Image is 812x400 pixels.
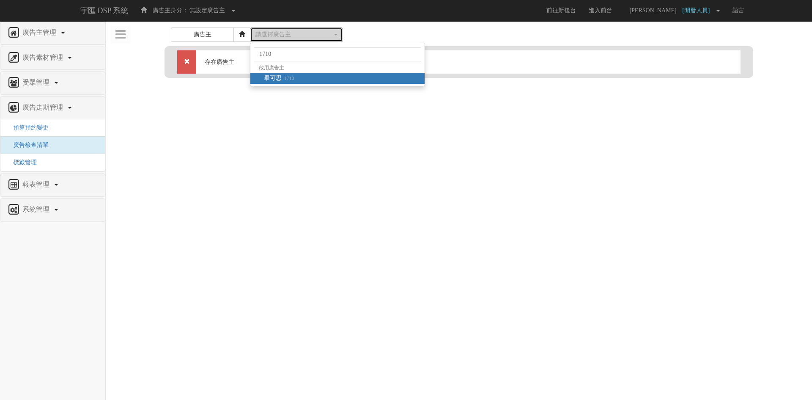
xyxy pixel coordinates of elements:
span: 報表管理 [20,181,54,188]
span: 畢可思 [264,74,294,83]
span: 廣告主身分： [153,7,188,14]
a: 受眾管理 [7,76,99,90]
span: 系統管理 [20,206,54,213]
div: 存在廣告主 [177,50,741,69]
span: 廣告主管理 [20,29,60,36]
input: Search [254,47,421,61]
span: [PERSON_NAME] [625,7,680,14]
a: 預算預約變更 [7,124,49,131]
button: 請選擇廣告主 [250,28,343,42]
a: 標籤管理 [7,159,37,166]
a: 報表管理 [7,178,99,192]
small: 1710 [282,75,294,81]
span: 廣告素材管理 [20,54,67,61]
div: 請選擇廣告主 [255,30,332,39]
span: [開發人員] [682,7,714,14]
a: 廣告主管理 [7,26,99,40]
a: 廣告走期管理 [7,101,99,115]
span: 受眾管理 [20,79,54,86]
span: 啟用廣告主 [259,65,284,71]
span: 無設定廣告主 [189,7,225,14]
a: 廣告素材管理 [7,51,99,65]
a: 系統管理 [7,203,99,217]
span: 廣告走期管理 [20,104,67,111]
a: 廣告檢查清單 [7,142,49,148]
